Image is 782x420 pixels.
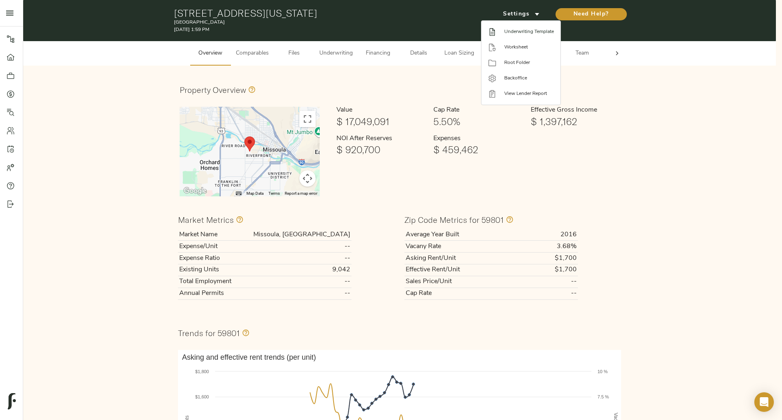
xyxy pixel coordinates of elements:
[504,59,554,66] span: Root Folder
[754,392,774,412] div: Open Intercom Messenger
[504,75,554,82] span: Backoffice
[504,28,554,35] span: Underwriting Template
[504,90,554,97] span: View Lender Report
[504,44,554,51] span: Worksheet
